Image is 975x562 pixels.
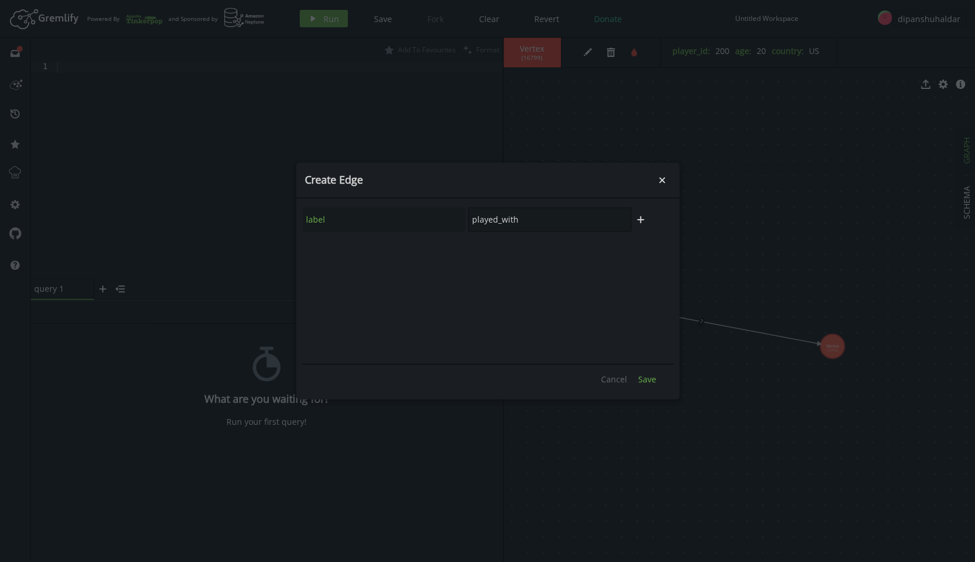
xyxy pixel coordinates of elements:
h4: Create Edge [305,173,653,187]
button: Save [632,370,662,388]
button: Close [653,171,671,189]
span: Save [638,374,656,385]
input: Property Value [468,207,631,232]
span: Cancel [601,374,627,385]
button: Cancel [595,370,633,388]
input: Property Name [303,207,466,232]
